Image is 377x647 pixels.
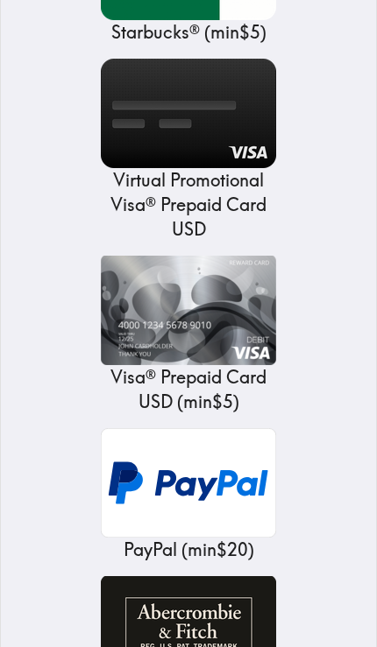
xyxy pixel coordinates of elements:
a: PayPalPayPal (min$20) [101,428,276,562]
a: Virtual Promotional Visa® Prepaid Card USDVirtual Promotional Visa® Prepaid Card USD [101,59,276,242]
p: PayPal ( min $20 ) [101,538,276,562]
a: Visa® Prepaid Card USDVisa® Prepaid Card USD (min$5) [101,256,276,414]
img: PayPal [101,428,276,538]
p: Starbucks® ( min $5 ) [101,20,276,45]
img: Virtual Promotional Visa® Prepaid Card USD [101,59,276,168]
p: Virtual Promotional Visa® Prepaid Card USD [101,168,276,242]
p: Visa® Prepaid Card USD ( min $5 ) [101,365,276,414]
img: Visa® Prepaid Card USD [101,256,276,365]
